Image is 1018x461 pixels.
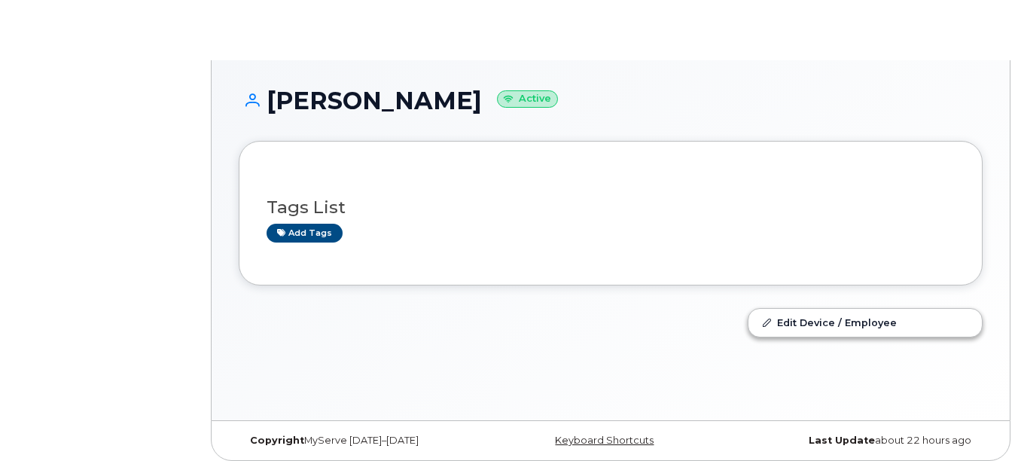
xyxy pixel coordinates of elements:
[555,435,654,446] a: Keyboard Shortcuts
[735,435,983,447] div: about 22 hours ago
[748,309,982,336] a: Edit Device / Employee
[267,198,955,217] h3: Tags List
[497,90,558,108] small: Active
[250,435,304,446] strong: Copyright
[809,435,875,446] strong: Last Update
[267,224,343,243] a: Add tags
[239,435,486,447] div: MyServe [DATE]–[DATE]
[239,87,983,114] h1: [PERSON_NAME]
